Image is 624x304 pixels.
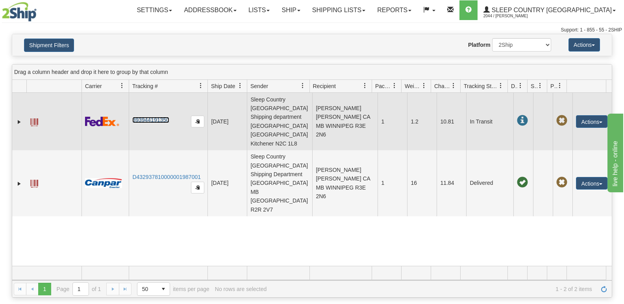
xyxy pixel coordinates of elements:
[233,79,247,92] a: Ship Date filter column settings
[464,82,498,90] span: Tracking Status
[207,93,247,150] td: [DATE]
[194,79,207,92] a: Tracking # filter column settings
[2,2,37,22] img: logo2044.jpg
[137,282,170,296] span: Page sizes drop down
[211,82,235,90] span: Ship Date
[466,150,513,216] td: Delivered
[247,150,312,216] td: Sleep Country [GEOGRAPHIC_DATA] Shipping Department [GEOGRAPHIC_DATA] MB [GEOGRAPHIC_DATA] R2R 2V7
[24,39,74,52] button: Shipment Filters
[247,93,312,150] td: Sleep Country [GEOGRAPHIC_DATA] Shipping department [GEOGRAPHIC_DATA] [GEOGRAPHIC_DATA] Kitchener...
[568,38,600,52] button: Actions
[358,79,372,92] a: Recipient filter column settings
[57,282,101,296] span: Page of 1
[556,115,567,126] span: Pickup Not Assigned
[531,82,537,90] span: Shipment Issues
[405,82,421,90] span: Weight
[437,150,466,216] td: 11.84
[276,0,306,20] a: Ship
[191,182,204,193] button: Copy to clipboard
[483,12,543,20] span: 2044 / [PERSON_NAME]
[466,93,513,150] td: In Transit
[312,150,378,216] td: [PERSON_NAME] [PERSON_NAME] CA MB WINNIPEG R3E 2N6
[371,0,417,20] a: Reports
[378,93,407,150] td: 1
[478,0,622,20] a: Sleep Country [GEOGRAPHIC_DATA] 2044 / [PERSON_NAME]
[243,0,276,20] a: Lists
[2,27,622,33] div: Support: 1 - 855 - 55 - 2SHIP
[375,82,392,90] span: Packages
[15,118,23,126] a: Expand
[157,283,170,295] span: select
[30,176,38,189] a: Label
[215,286,267,292] div: No rows are selected
[553,79,567,92] a: Pickup Status filter column settings
[6,5,73,14] div: live help - online
[85,82,102,90] span: Carrier
[490,7,612,13] span: Sleep Country [GEOGRAPHIC_DATA]
[312,93,378,150] td: [PERSON_NAME] [PERSON_NAME] CA MB WINNIPEG R3E 2N6
[313,82,336,90] span: Recipient
[178,0,243,20] a: Addressbook
[12,64,612,80] div: grid grouping header
[142,285,152,293] span: 50
[85,178,122,188] img: 14 - Canpar
[576,115,607,128] button: Actions
[296,79,309,92] a: Sender filter column settings
[533,79,547,92] a: Shipment Issues filter column settings
[434,82,451,90] span: Charge
[576,177,607,190] button: Actions
[514,79,527,92] a: Delivery Status filter column settings
[272,286,592,292] span: 1 - 2 of 2 items
[137,282,209,296] span: items per page
[115,79,129,92] a: Carrier filter column settings
[30,115,38,127] a: Label
[598,283,610,295] a: Refresh
[207,150,247,216] td: [DATE]
[517,115,528,126] span: In Transit
[85,116,119,126] img: 2 - FedEx Express®
[132,174,201,180] a: D432937810000001987001
[517,177,528,188] span: On time
[132,82,158,90] span: Tracking #
[378,150,407,216] td: 1
[73,283,89,295] input: Page 1
[388,79,401,92] a: Packages filter column settings
[494,79,507,92] a: Tracking Status filter column settings
[407,93,437,150] td: 1.2
[606,112,623,192] iframe: chat widget
[15,180,23,188] a: Expand
[250,82,268,90] span: Sender
[131,0,178,20] a: Settings
[306,0,371,20] a: Shipping lists
[550,82,557,90] span: Pickup Status
[407,150,437,216] td: 16
[132,117,169,123] a: 393944191350
[468,41,491,49] label: Platform
[417,79,431,92] a: Weight filter column settings
[447,79,460,92] a: Charge filter column settings
[556,177,567,188] span: Pickup Not Assigned
[38,283,51,295] span: Page 1
[191,116,204,127] button: Copy to clipboard
[511,82,518,90] span: Delivery Status
[437,93,466,150] td: 10.81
